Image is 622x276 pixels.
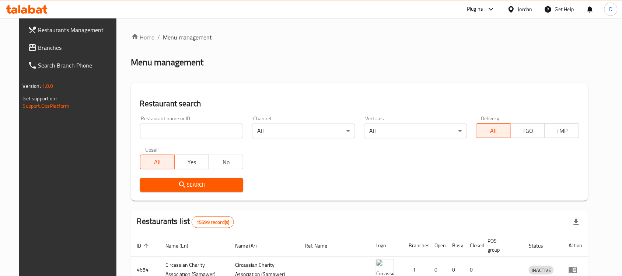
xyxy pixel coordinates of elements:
span: 1.0.0 [42,81,53,91]
nav: breadcrumb [131,33,588,42]
input: Search for restaurant name or ID.. [140,124,243,138]
span: Name (Ar) [235,241,267,250]
span: TMP [548,125,576,136]
li: / [158,33,160,42]
button: No [209,155,243,169]
span: Yes [178,157,206,168]
a: Restaurants Management [22,21,123,39]
label: Upsell [145,147,159,152]
div: Total records count [192,216,234,228]
span: Ref. Name [305,241,337,250]
th: Action [563,234,588,257]
div: Plugins [467,5,483,14]
span: POS group [488,237,514,254]
span: TGO [514,125,542,136]
span: ID [137,241,151,250]
span: Menu management [163,33,212,42]
th: Closed [464,234,482,257]
span: INACTIVE [529,266,554,275]
span: All [479,125,508,136]
h2: Restaurant search [140,98,580,109]
div: Export file [567,213,585,231]
label: Delivery [481,116,500,121]
span: 15599 record(s) [192,219,234,226]
span: Search [146,180,237,190]
span: Version: [23,81,41,91]
button: TGO [510,123,545,138]
h2: Restaurants list [137,216,234,228]
th: Open [429,234,447,257]
a: Support.OpsPlatform [23,101,70,111]
span: Search Branch Phone [38,61,117,70]
span: No [212,157,240,168]
span: D [609,5,612,13]
a: Branches [22,39,123,56]
button: All [140,155,175,169]
div: All [364,124,467,138]
button: Search [140,178,243,192]
a: Search Branch Phone [22,56,123,74]
span: Status [529,241,553,250]
div: Menu [569,265,582,274]
div: INACTIVE [529,266,554,275]
button: TMP [545,123,579,138]
div: Jordan [518,5,532,13]
span: Name (En) [166,241,198,250]
span: Restaurants Management [38,25,117,34]
span: Branches [38,43,117,52]
th: Logo [370,234,403,257]
span: Get support on: [23,94,57,103]
h2: Menu management [131,56,204,68]
button: Yes [174,155,209,169]
a: Home [131,33,155,42]
button: All [476,123,511,138]
th: Branches [403,234,429,257]
div: All [252,124,355,138]
th: Busy [447,234,464,257]
span: All [143,157,172,168]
